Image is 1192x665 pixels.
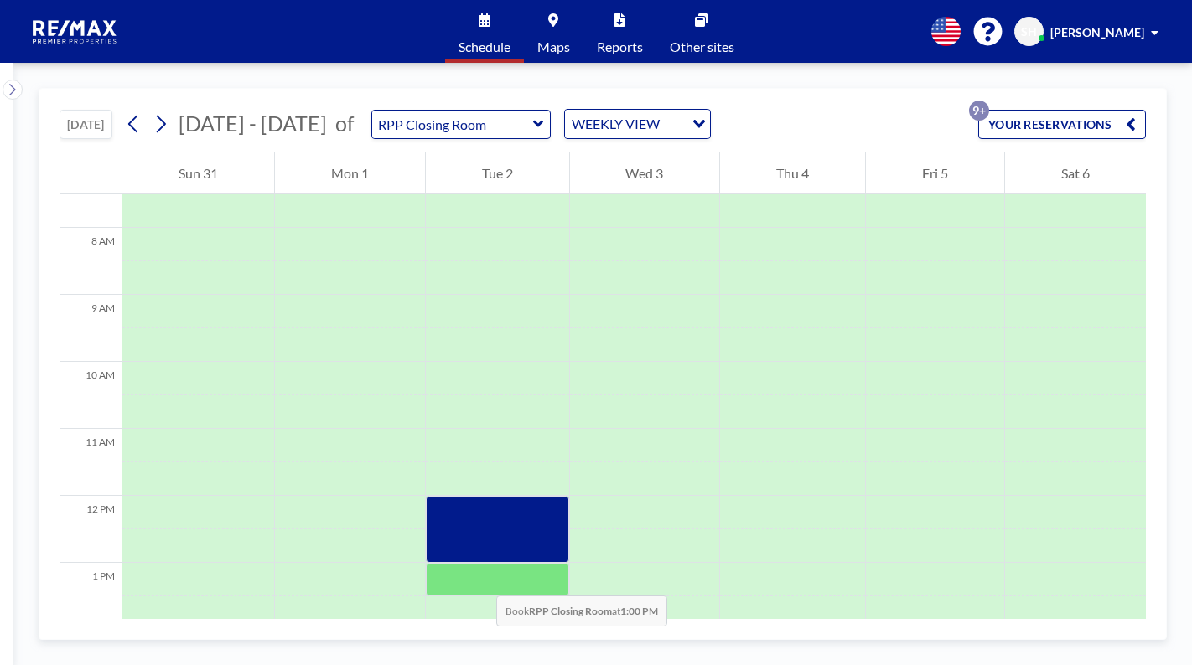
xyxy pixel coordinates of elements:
[1021,24,1037,39] span: SH
[60,362,122,429] div: 10 AM
[335,111,354,137] span: of
[426,152,569,194] div: Tue 2
[665,113,682,135] input: Search for option
[60,295,122,362] div: 9 AM
[60,110,112,139] button: [DATE]
[496,595,667,626] span: Book at
[60,563,122,630] div: 1 PM
[620,605,658,617] b: 1:00 PM
[275,152,425,194] div: Mon 1
[60,496,122,563] div: 12 PM
[969,101,989,121] p: 9+
[372,111,533,138] input: RPP Closing Room
[978,110,1146,139] button: YOUR RESERVATIONS9+
[720,152,865,194] div: Thu 4
[60,429,122,496] div: 11 AM
[565,110,710,138] div: Search for option
[570,152,720,194] div: Wed 3
[1050,25,1144,39] span: [PERSON_NAME]
[60,228,122,295] div: 8 AM
[597,40,643,54] span: Reports
[670,40,734,54] span: Other sites
[179,111,327,136] span: [DATE] - [DATE]
[122,152,274,194] div: Sun 31
[537,40,570,54] span: Maps
[60,161,122,228] div: 7 AM
[866,152,1004,194] div: Fri 5
[27,15,124,49] img: organization-logo
[1005,152,1146,194] div: Sat 6
[529,605,612,617] b: RPP Closing Room
[568,113,663,135] span: WEEKLY VIEW
[459,40,510,54] span: Schedule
